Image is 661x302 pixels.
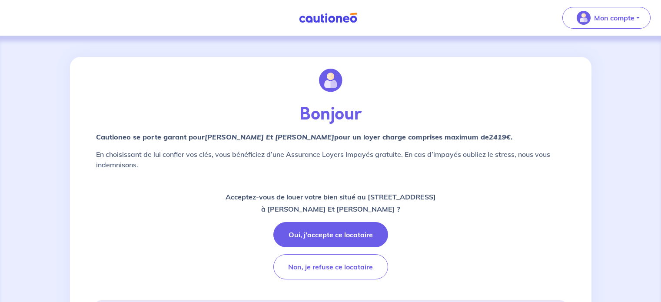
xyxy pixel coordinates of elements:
em: [PERSON_NAME] Et [PERSON_NAME] [205,133,334,141]
img: illu_account_valid_menu.svg [577,11,591,25]
p: En choisissant de lui confier vos clés, vous bénéficiez d’une Assurance Loyers Impayés gratuite. ... [96,149,565,170]
button: illu_account_valid_menu.svgMon compte [562,7,651,29]
button: Non, je refuse ce locataire [273,254,388,279]
img: illu_account.svg [319,69,342,92]
img: Cautioneo [296,13,361,23]
button: Oui, j'accepte ce locataire [273,222,388,247]
p: Acceptez-vous de louer votre bien situé au [STREET_ADDRESS] à [PERSON_NAME] Et [PERSON_NAME] ? [226,191,436,215]
strong: Cautioneo se porte garant pour pour un loyer charge comprises maximum de . [96,133,512,141]
em: 2419€ [489,133,511,141]
p: Mon compte [594,13,634,23]
p: Bonjour [96,104,565,125]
